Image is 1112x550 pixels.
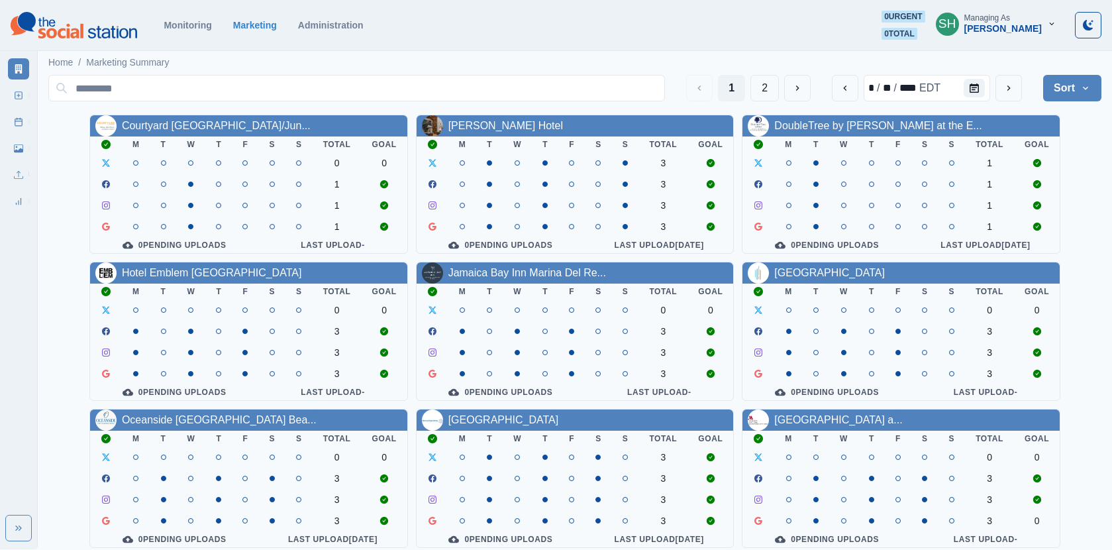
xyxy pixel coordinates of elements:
[649,516,677,526] div: 3
[1025,516,1049,526] div: 0
[965,431,1014,447] th: Total
[649,473,677,484] div: 3
[476,431,503,447] th: T
[232,431,258,447] th: F
[876,80,881,96] div: /
[1014,284,1060,300] th: Goal
[1025,452,1049,463] div: 0
[448,137,477,152] th: M
[122,267,301,278] a: Hotel Emblem [GEOGRAPHIC_DATA]
[638,137,687,152] th: Total
[649,347,677,358] div: 3
[313,137,362,152] th: Total
[8,85,29,106] a: New Post
[503,137,532,152] th: W
[448,284,477,300] th: M
[448,414,559,425] a: [GEOGRAPHIC_DATA]
[177,137,206,152] th: W
[964,13,1010,23] div: Managing As
[422,262,443,284] img: 136410456386176
[803,284,829,300] th: T
[911,284,938,300] th: S
[205,137,232,152] th: T
[8,58,29,80] a: Marketing Summary
[269,387,396,398] div: Last Upload -
[476,284,503,300] th: T
[269,240,396,250] div: Last Upload -
[323,179,351,190] div: 1
[269,534,396,545] div: Last Upload [DATE]
[122,284,150,300] th: M
[532,431,558,447] th: T
[78,56,81,70] span: /
[585,431,612,447] th: S
[323,305,351,315] div: 0
[1014,431,1060,447] th: Goal
[595,387,723,398] div: Last Upload -
[8,164,29,186] a: Uploads
[86,56,169,70] a: Marketing Summary
[858,137,885,152] th: T
[774,267,885,278] a: [GEOGRAPHIC_DATA]
[372,158,397,168] div: 0
[258,284,285,300] th: S
[595,534,723,545] div: Last Upload [DATE]
[150,431,177,447] th: T
[323,452,351,463] div: 0
[362,137,407,152] th: Goal
[885,137,911,152] th: F
[649,494,677,505] div: 3
[372,305,397,315] div: 0
[205,431,232,447] th: T
[558,431,585,447] th: F
[965,284,1014,300] th: Total
[829,284,858,300] th: W
[784,75,811,101] button: Next Media
[803,137,829,152] th: T
[285,284,313,300] th: S
[976,158,1003,168] div: 1
[976,305,1003,315] div: 0
[976,452,1003,463] div: 0
[298,20,364,30] a: Administration
[323,516,351,526] div: 3
[649,221,677,232] div: 3
[922,240,1049,250] div: Last Upload [DATE]
[774,284,803,300] th: M
[885,431,911,447] th: F
[1043,75,1101,101] button: Sort
[323,473,351,484] div: 3
[48,56,170,70] nav: breadcrumb
[150,137,177,152] th: T
[686,75,713,101] button: Previous
[748,410,769,431] img: 190190341029631
[8,138,29,159] a: Media Library
[122,414,317,425] a: Oceanside [GEOGRAPHIC_DATA] Bea...
[867,80,942,96] div: Date
[750,75,779,101] button: Page 2
[323,200,351,211] div: 1
[911,137,938,152] th: S
[976,347,1003,358] div: 3
[774,414,902,425] a: [GEOGRAPHIC_DATA] a...
[995,75,1022,101] button: next
[323,326,351,337] div: 3
[638,284,687,300] th: Total
[774,120,982,131] a: DoubleTree by [PERSON_NAME] at the E...
[649,368,677,379] div: 3
[885,284,911,300] th: F
[976,200,1003,211] div: 1
[95,410,117,431] img: 83810864788
[11,12,137,38] img: logoTextSVG.62801f218bc96a9b266caa72a09eb111.svg
[427,387,575,398] div: 0 Pending Uploads
[612,137,639,152] th: S
[858,284,885,300] th: T
[558,284,585,300] th: F
[893,80,898,96] div: /
[595,240,723,250] div: Last Upload [DATE]
[976,221,1003,232] div: 1
[101,534,248,545] div: 0 Pending Uploads
[323,347,351,358] div: 3
[698,305,723,315] div: 0
[938,284,966,300] th: S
